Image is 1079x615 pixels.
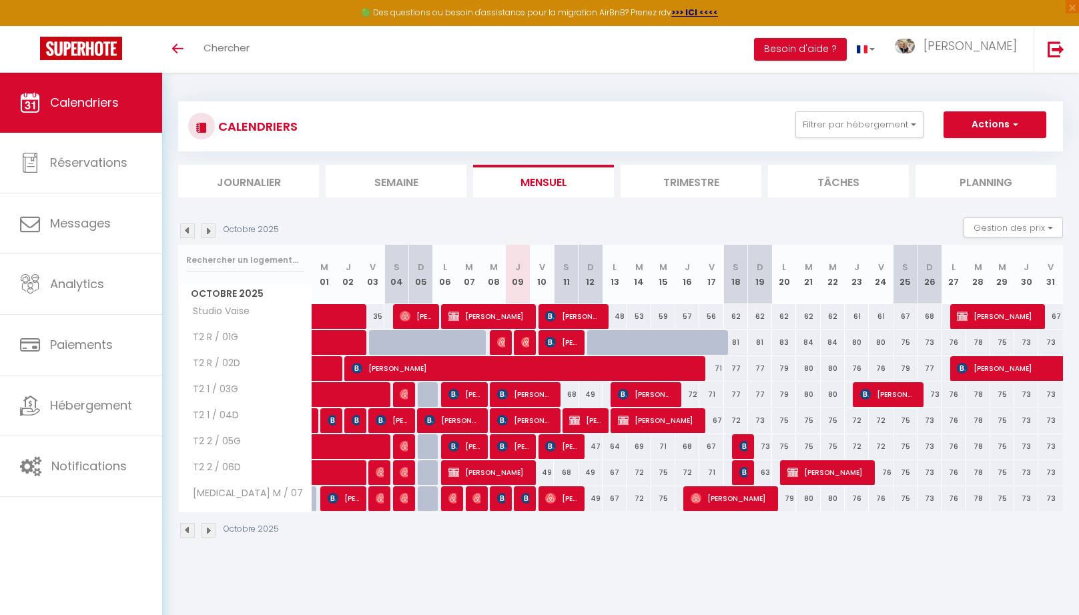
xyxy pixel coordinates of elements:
[539,261,545,273] abbr: V
[918,356,942,381] div: 77
[733,261,739,273] abbr: S
[181,330,242,345] span: T2 R / 01G
[1014,382,1038,407] div: 73
[554,382,578,407] div: 68
[845,304,869,329] div: 61
[685,261,690,273] abbr: J
[50,215,111,231] span: Messages
[845,330,869,355] div: 80
[497,382,553,407] span: [PERSON_NAME] [PERSON_NAME] [PERSON_NAME]
[1014,330,1038,355] div: 73
[671,7,718,18] a: >>> ICI <<<<
[748,330,772,355] div: 81
[942,460,966,485] div: 76
[360,245,384,304] th: 03
[942,382,966,407] div: 76
[893,460,918,485] div: 75
[796,434,820,459] div: 75
[942,434,966,459] div: 76
[465,261,473,273] abbr: M
[448,460,528,485] span: [PERSON_NAME]
[400,382,408,407] span: [PERSON_NAME]
[748,408,772,433] div: 73
[926,261,933,273] abbr: D
[384,245,408,304] th: 04
[627,434,651,459] div: 69
[990,434,1014,459] div: 75
[675,245,699,304] th: 16
[224,223,279,236] p: Octobre 2025
[675,304,699,329] div: 57
[796,245,820,304] th: 21
[895,39,915,54] img: ...
[627,245,651,304] th: 14
[699,356,723,381] div: 71
[433,245,457,304] th: 06
[181,304,253,319] span: Studio Vaise
[506,245,530,304] th: 09
[918,434,942,459] div: 73
[181,382,242,397] span: T2 1 / 03G
[1014,434,1038,459] div: 73
[768,165,909,197] li: Tâches
[352,356,696,381] span: [PERSON_NAME]
[603,434,627,459] div: 64
[748,382,772,407] div: 77
[748,356,772,381] div: 77
[400,434,408,459] span: [PERSON_NAME] [PERSON_NAME]
[1038,245,1063,304] th: 31
[569,408,601,433] span: [PERSON_NAME]
[579,382,603,407] div: 49
[724,356,748,381] div: 77
[821,356,845,381] div: 80
[869,356,893,381] div: 76
[224,523,279,536] p: Octobre 2025
[893,356,918,381] div: 79
[490,261,498,273] abbr: M
[651,245,675,304] th: 15
[603,304,627,329] div: 48
[627,460,651,485] div: 72
[724,382,748,407] div: 77
[918,382,942,407] div: 73
[651,304,675,329] div: 59
[400,303,432,329] span: [PERSON_NAME]
[651,486,675,511] div: 75
[1014,245,1038,304] th: 30
[966,330,990,355] div: 78
[869,408,893,433] div: 72
[603,460,627,485] div: 67
[724,408,748,433] div: 72
[754,38,847,61] button: Besoin d'aide ?
[845,408,869,433] div: 72
[1038,434,1063,459] div: 73
[1014,486,1038,511] div: 73
[952,261,956,273] abbr: L
[181,460,244,475] span: T2 2 / 06D
[845,434,869,459] div: 72
[675,434,699,459] div: 68
[618,382,674,407] span: [PERSON_NAME]
[821,245,845,304] th: 22
[579,460,603,485] div: 49
[724,330,748,355] div: 81
[545,303,601,329] span: [PERSON_NAME]
[521,486,529,511] span: [PERSON_NAME]
[328,408,336,433] span: [PERSON_NAME]
[805,261,813,273] abbr: M
[50,94,119,111] span: Calendriers
[796,356,820,381] div: 80
[1038,330,1063,355] div: 73
[709,261,715,273] abbr: V
[515,261,520,273] abbr: J
[1038,460,1063,485] div: 73
[757,261,763,273] abbr: D
[918,460,942,485] div: 73
[554,245,578,304] th: 11
[966,460,990,485] div: 78
[563,261,569,273] abbr: S
[530,245,554,304] th: 10
[893,486,918,511] div: 75
[974,261,982,273] abbr: M
[796,330,820,355] div: 84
